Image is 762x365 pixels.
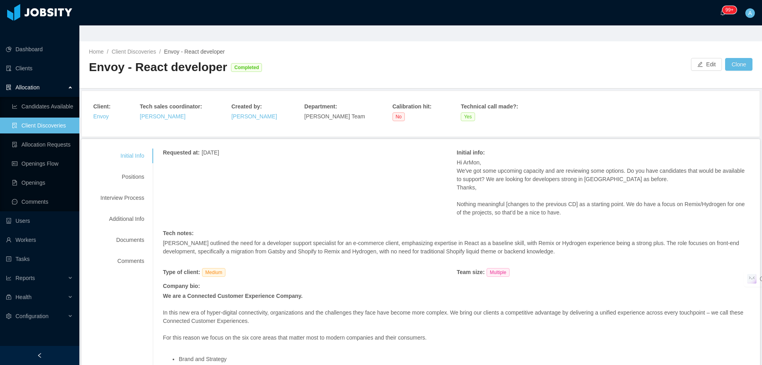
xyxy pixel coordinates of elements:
[393,103,432,110] strong: Calibration hit :
[6,232,73,248] a: icon: userWorkers
[691,58,722,71] button: icon: editEdit
[91,254,154,268] div: Comments
[6,251,73,267] a: icon: profileTasks
[163,283,200,289] strong: Company bio :
[164,48,225,55] span: Envoy - React developer
[93,103,111,110] strong: Client :
[140,103,202,110] strong: Tech sales coordinator :
[163,239,750,256] p: [PERSON_NAME] outlined the need for a developer support specialist for an e-commerce client, emph...
[179,356,747,362] li: Brand and Strategy
[231,63,262,72] span: Completed
[231,103,262,110] strong: Created by :
[12,156,73,172] a: icon: idcardOpenings Flow
[487,268,509,277] span: Multiple
[6,41,73,57] a: icon: pie-chartDashboard
[159,48,161,55] span: /
[202,149,219,156] span: [DATE]
[748,8,752,18] span: A
[89,48,104,55] a: Home
[163,269,200,275] strong: Type of client :
[15,294,31,300] span: Health
[15,275,35,281] span: Reports
[12,137,73,153] a: icon: file-doneAllocation Requests
[15,84,40,91] span: Allocation
[91,233,154,247] div: Documents
[163,293,302,299] strong: We are a Connected Customer Experience Company.
[112,48,156,55] a: Client Discoveries
[6,294,12,300] i: icon: medicine-box
[725,58,752,71] button: Clone
[6,213,73,229] a: icon: robotUsers
[12,194,73,210] a: icon: messageComments
[140,113,185,120] a: [PERSON_NAME]
[37,353,42,358] i: icon: left
[457,158,750,192] p: Hi ArMon, We've got some upcoming capacity and are reviewing some options. Do you have candidates...
[12,175,73,191] a: icon: file-textOpenings
[12,118,73,133] a: icon: file-searchClient Discoveries
[15,313,48,319] span: Configuration
[6,60,73,76] a: icon: auditClients
[6,275,12,281] i: icon: line-chart
[91,212,154,226] div: Additional Info
[304,103,337,110] strong: Department :
[461,103,518,110] strong: Technical call made? :
[202,268,225,277] span: Medium
[91,170,154,184] div: Positions
[457,149,485,156] strong: Initial info :
[107,48,108,55] span: /
[457,269,485,275] strong: Team size :
[393,112,405,121] span: No
[91,191,154,205] div: Interview Process
[6,313,12,319] i: icon: setting
[461,112,475,121] span: Yes
[6,85,12,90] i: icon: solution
[231,113,277,120] a: [PERSON_NAME]
[89,59,227,75] div: Envoy - React developer
[93,113,109,120] a: Envoy
[91,149,154,163] div: Initial Info
[163,230,194,236] strong: Tech notes :
[304,113,365,120] span: [PERSON_NAME] Team
[163,334,747,342] p: For this reason we focus on the six core areas that matter most to modern companies and their con...
[163,149,200,156] strong: Requested at :
[12,98,73,114] a: icon: line-chartCandidates Available
[163,309,747,325] p: In this new era of hyper-digital connectivity, organizations and the challenges they face have be...
[457,200,750,217] p: Nothing meaningful [changes to the previous CD] as a starting point. We do have a focus on Remix/...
